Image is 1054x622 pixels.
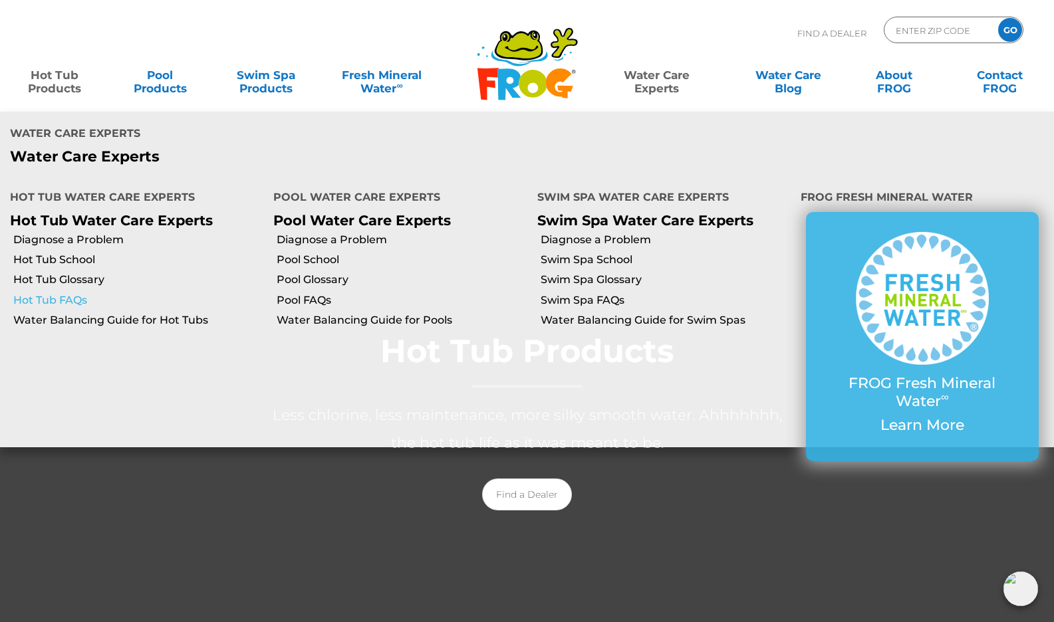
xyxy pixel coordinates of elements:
[119,62,201,88] a: PoolProducts
[273,185,517,212] h4: Pool Water Care Experts
[273,212,451,229] a: Pool Water Care Experts
[894,21,984,40] input: Zip Code Form
[277,233,527,247] a: Diagnose a Problem
[13,253,263,267] a: Hot Tub School
[396,80,402,90] sup: ∞
[277,253,527,267] a: Pool School
[853,62,935,88] a: AboutFROG
[225,62,307,88] a: Swim SpaProducts
[277,313,527,328] a: Water Balancing Guide for Pools
[10,185,253,212] h4: Hot Tub Water Care Experts
[541,253,791,267] a: Swim Spa School
[537,185,781,212] h4: Swim Spa Water Care Experts
[833,232,1012,441] a: FROG Fresh Mineral Water∞ Learn More
[801,185,1044,212] h4: FROG Fresh Mineral Water
[13,293,263,308] a: Hot Tub FAQs
[541,293,791,308] a: Swim Spa FAQs
[330,62,434,88] a: Fresh MineralWater∞
[13,272,263,287] a: Hot Tub Glossary
[590,62,724,88] a: Water CareExperts
[10,148,517,165] p: Water Care Experts
[797,17,866,50] p: Find A Dealer
[13,233,263,247] a: Diagnose a Problem
[10,122,517,148] h4: Water Care Experts
[277,272,527,287] a: Pool Glossary
[941,390,949,403] sup: ∞
[482,478,572,510] a: Find a Dealer
[541,313,791,328] a: Water Balancing Guide for Swim Spas
[833,417,1012,434] p: Learn More
[13,313,263,328] a: Water Balancing Guide for Hot Tubs
[541,272,791,287] a: Swim Spa Glossary
[13,62,96,88] a: Hot TubProducts
[10,212,213,229] a: Hot Tub Water Care Experts
[998,18,1022,42] input: GO
[541,233,791,247] a: Diagnose a Problem
[1003,571,1038,606] img: openIcon
[833,375,1012,410] p: FROG Fresh Mineral Water
[958,62,1041,88] a: ContactFROG
[277,293,527,308] a: Pool FAQs
[747,62,830,88] a: Water CareBlog
[537,212,753,229] a: Swim Spa Water Care Experts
